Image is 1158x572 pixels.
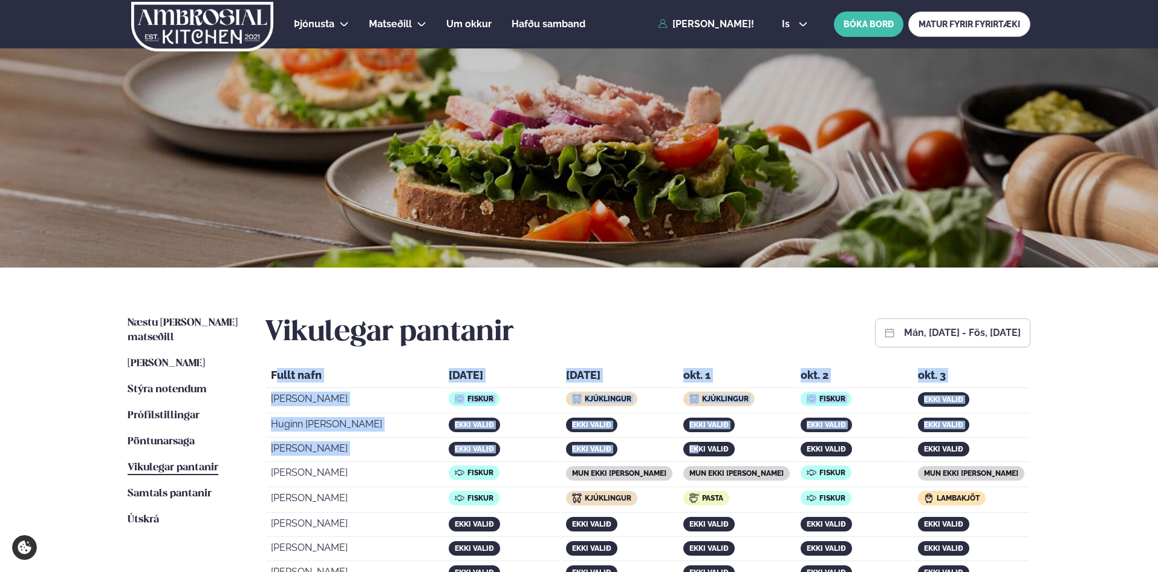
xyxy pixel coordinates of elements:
a: Hafðu samband [512,17,585,31]
span: Kjúklingur [585,494,631,502]
th: Fullt nafn [266,366,443,388]
span: Kjúklingur [702,395,749,403]
span: Pasta [702,494,723,502]
span: ekki valið [689,544,729,553]
span: mun ekki [PERSON_NAME] [924,469,1018,478]
td: Huginn [PERSON_NAME] [266,415,443,438]
img: icon img [455,493,464,503]
th: okt. 1 [678,366,795,388]
span: Fiskur [819,468,845,477]
span: Útskrá [128,514,159,525]
a: Útskrá [128,513,159,527]
span: ekki valið [572,544,611,553]
span: Fiskur [819,494,845,502]
a: MATUR FYRIR FYRIRTÆKI [908,12,1030,37]
img: icon img [689,493,699,503]
td: [PERSON_NAME] [266,463,443,487]
span: Þjónusta [294,18,334,30]
a: Þjónusta [294,17,334,31]
span: mun ekki [PERSON_NAME] [572,469,666,478]
span: Vikulegar pantanir [128,462,218,473]
span: ekki valið [807,544,846,553]
span: ekki valið [807,445,846,453]
span: ekki valið [807,421,846,429]
a: Samtals pantanir [128,487,212,501]
img: icon img [807,468,816,478]
td: [PERSON_NAME] [266,488,443,513]
td: [PERSON_NAME] [266,514,443,537]
span: Næstu [PERSON_NAME] matseðill [128,318,238,343]
span: ekki valið [924,395,963,404]
td: [PERSON_NAME] [266,538,443,561]
span: Fiskur [467,494,493,502]
span: Fiskur [819,395,845,403]
a: Næstu [PERSON_NAME] matseðill [128,316,241,345]
a: Matseðill [369,17,412,31]
span: ekki valið [924,421,963,429]
img: icon img [572,394,582,404]
a: Um okkur [446,17,492,31]
button: is [772,19,818,29]
span: Samtals pantanir [128,488,212,499]
span: Fiskur [467,468,493,477]
span: Kjúklingur [585,395,631,403]
span: ekki valið [689,520,729,528]
span: Prófílstillingar [128,410,200,421]
span: ekki valið [807,520,846,528]
th: okt. 3 [913,366,1029,388]
span: ekki valið [572,421,611,429]
img: icon img [689,394,699,404]
span: ekki valið [455,445,494,453]
a: Stýra notendum [128,383,207,397]
img: icon img [455,468,464,478]
span: Stýra notendum [128,384,207,395]
span: Hafðu samband [512,18,585,30]
img: icon img [455,394,464,404]
td: [PERSON_NAME] [266,439,443,462]
th: [DATE] [561,366,677,388]
th: [DATE] [444,366,560,388]
span: ekki valið [572,445,611,453]
a: Cookie settings [12,535,37,560]
span: Fiskur [467,395,493,403]
a: Prófílstillingar [128,409,200,423]
h2: Vikulegar pantanir [265,316,514,350]
a: [PERSON_NAME] [128,357,205,371]
td: [PERSON_NAME] [266,389,443,413]
span: ekki valið [924,445,963,453]
span: ekki valið [572,520,611,528]
img: icon img [572,493,582,503]
button: mán, [DATE] - fös, [DATE] [904,328,1021,338]
img: icon img [807,394,816,404]
span: is [782,19,793,29]
th: okt. 2 [796,366,912,388]
span: ekki valið [455,544,494,553]
span: Matseðill [369,18,412,30]
span: ekki valið [455,421,494,429]
span: ekki valið [689,421,729,429]
span: Lambakjöt [937,494,980,502]
button: BÓKA BORÐ [834,12,903,37]
span: [PERSON_NAME] [128,358,205,369]
span: Pöntunarsaga [128,436,195,447]
img: icon img [924,493,934,503]
span: Um okkur [446,18,492,30]
img: icon img [807,493,816,503]
span: ekki valið [924,544,963,553]
span: ekki valið [924,520,963,528]
a: [PERSON_NAME]! [658,19,754,30]
a: Vikulegar pantanir [128,461,218,475]
img: logo [130,2,275,51]
a: Pöntunarsaga [128,435,195,449]
span: ekki valið [455,520,494,528]
span: mun ekki [PERSON_NAME] [689,469,784,478]
span: ekki valið [689,445,729,453]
